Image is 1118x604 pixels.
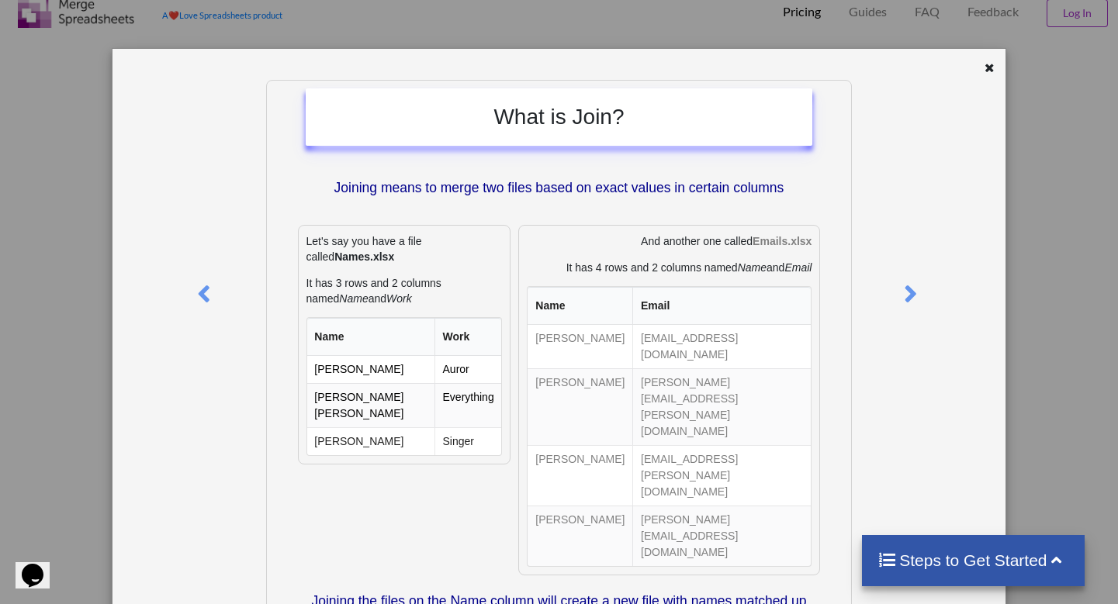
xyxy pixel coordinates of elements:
i: Name [738,261,767,274]
th: Work [434,318,502,356]
p: It has 4 rows and 2 columns named and [527,260,812,275]
td: [PERSON_NAME] [307,427,434,455]
td: Singer [434,427,502,455]
b: Emails.xlsx [753,235,812,247]
td: [PERSON_NAME] [528,368,632,445]
p: Joining means to merge two files based on exact values in certain columns [306,178,813,198]
td: [PERSON_NAME] [528,325,632,368]
th: Name [528,287,632,325]
i: Work [386,292,412,305]
p: Let's say you have a file called [306,233,503,264]
td: [PERSON_NAME][EMAIL_ADDRESS][PERSON_NAME][DOMAIN_NAME] [632,368,811,445]
td: [PERSON_NAME][EMAIL_ADDRESS][DOMAIN_NAME] [632,506,811,566]
td: [PERSON_NAME] [528,506,632,566]
h4: Steps to Get Started [877,551,1069,570]
td: [EMAIL_ADDRESS][DOMAIN_NAME] [632,325,811,368]
h2: What is Join? [321,104,798,130]
i: Name [339,292,368,305]
td: [PERSON_NAME] [307,356,434,383]
b: Names.xlsx [334,250,394,263]
td: Everything [434,383,502,427]
iframe: chat widget [16,542,65,588]
p: And another one called [527,233,812,249]
th: Email [632,287,811,325]
td: Auror [434,356,502,383]
td: [EMAIL_ADDRESS][PERSON_NAME][DOMAIN_NAME] [632,445,811,506]
p: It has 3 rows and 2 columns named and [306,275,503,306]
td: [PERSON_NAME] [PERSON_NAME] [307,383,434,427]
td: [PERSON_NAME] [528,445,632,506]
th: Name [307,318,434,356]
i: Email [784,261,812,274]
